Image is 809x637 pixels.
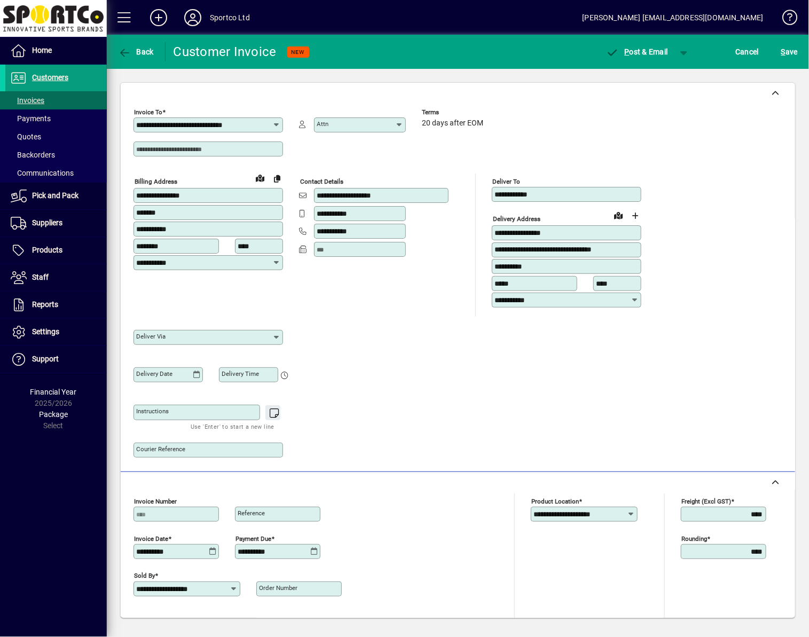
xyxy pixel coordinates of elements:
mat-label: Delivery time [222,370,259,378]
mat-label: Rounding [681,534,707,542]
span: Invoices [11,96,44,105]
button: Back [115,42,156,61]
mat-label: Sold by [134,572,155,579]
button: Copy to Delivery address [269,170,286,187]
app-page-header-button: Back [107,42,166,61]
div: Sportco Ltd [210,9,250,26]
mat-label: Delivery date [136,370,172,378]
span: Support [32,355,59,363]
mat-label: Invoice date [134,534,168,542]
span: Financial Year [30,388,77,396]
span: Products [32,246,62,254]
a: Staff [5,264,107,291]
span: P [625,48,630,56]
span: Terms [422,109,486,116]
mat-label: Invoice number [134,497,177,505]
a: Pick and Pack [5,183,107,209]
a: Backorders [5,146,107,164]
button: Add [142,8,176,27]
a: Knowledge Base [774,2,796,37]
span: NEW [292,49,305,56]
a: Payments [5,109,107,128]
a: Products [5,237,107,264]
a: View on map [252,169,269,186]
a: Communications [5,164,107,182]
span: ost & Email [606,48,668,56]
a: Settings [5,319,107,345]
mat-label: Reference [238,509,265,517]
span: 20 days after EOM [422,119,483,128]
button: Post & Email [601,42,673,61]
span: Quotes [11,132,41,141]
span: Back [118,48,154,56]
span: Settings [32,327,59,336]
mat-label: Attn [317,120,328,128]
span: Staff [32,273,49,281]
mat-label: Deliver via [136,333,166,340]
span: Pick and Pack [32,191,78,200]
span: ave [781,43,798,60]
span: Backorders [11,151,55,159]
span: Payments [11,114,51,123]
button: Save [779,42,800,61]
a: Home [5,37,107,64]
mat-label: Invoice To [134,108,162,116]
mat-label: Freight (excl GST) [681,497,731,505]
div: [PERSON_NAME] [EMAIL_ADDRESS][DOMAIN_NAME] [583,9,764,26]
span: Reports [32,300,58,309]
mat-label: Deliver To [492,178,520,185]
button: Profile [176,8,210,27]
mat-label: Order number [259,584,297,592]
mat-hint: Use 'Enter' to start a new line [191,420,274,432]
a: Invoices [5,91,107,109]
button: Cancel [733,42,762,61]
mat-label: Product location [531,497,579,505]
a: Reports [5,292,107,318]
button: Choose address [627,207,644,224]
a: View on map [610,207,627,224]
mat-label: Payment due [235,534,271,542]
a: Support [5,346,107,373]
span: Communications [11,169,74,177]
mat-label: Courier Reference [136,445,185,453]
mat-label: Instructions [136,407,169,415]
span: Customers [32,73,68,82]
a: Quotes [5,128,107,146]
span: Suppliers [32,218,62,227]
span: Cancel [736,43,759,60]
span: Package [39,410,68,419]
a: Suppliers [5,210,107,237]
span: S [781,48,786,56]
span: Home [32,46,52,54]
div: Customer Invoice [174,43,277,60]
